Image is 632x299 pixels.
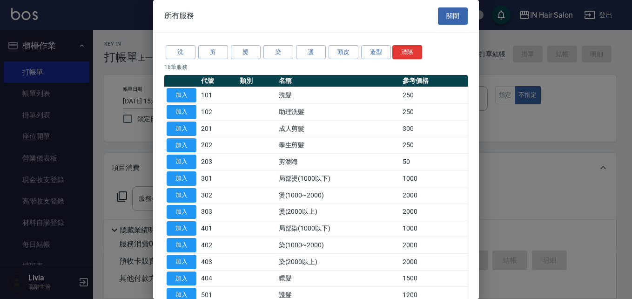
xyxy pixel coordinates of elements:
td: 250 [400,137,468,154]
td: 403 [199,253,237,270]
th: 代號 [199,75,237,87]
button: 加入 [167,88,196,102]
td: 學生剪髮 [276,137,401,154]
td: 300 [400,120,468,137]
td: 203 [199,154,237,170]
button: 清除 [392,45,422,60]
td: 染(1000~2000) [276,237,401,254]
td: 301 [199,170,237,187]
td: 250 [400,104,468,121]
button: 燙 [231,45,261,60]
td: 1000 [400,170,468,187]
span: 所有服務 [164,11,194,20]
button: 加入 [167,188,196,203]
td: 1000 [400,220,468,237]
button: 加入 [167,255,196,269]
td: 102 [199,104,237,121]
td: 50 [400,154,468,170]
button: 加入 [167,155,196,169]
button: 加入 [167,205,196,219]
th: 類別 [237,75,276,87]
td: 剪瀏海 [276,154,401,170]
td: 瞟髮 [276,270,401,287]
td: 2000 [400,237,468,254]
td: 302 [199,187,237,204]
button: 加入 [167,221,196,236]
p: 18 筆服務 [164,63,468,71]
td: 1500 [400,270,468,287]
td: 2000 [400,204,468,220]
button: 加入 [167,105,196,119]
button: 加入 [167,272,196,286]
button: 染 [263,45,293,60]
button: 加入 [167,238,196,252]
td: 燙(2000以上) [276,204,401,220]
td: 303 [199,204,237,220]
td: 2000 [400,253,468,270]
td: 燙(1000~2000) [276,187,401,204]
td: 2000 [400,187,468,204]
th: 名稱 [276,75,401,87]
button: 剪 [198,45,228,60]
td: 250 [400,87,468,104]
td: 201 [199,120,237,137]
button: 加入 [167,122,196,136]
button: 頭皮 [329,45,358,60]
button: 關閉 [438,7,468,25]
th: 參考價格 [400,75,468,87]
td: 成人剪髮 [276,120,401,137]
button: 洗 [166,45,195,60]
button: 加入 [167,138,196,153]
td: 染(2000以上) [276,253,401,270]
button: 造型 [361,45,391,60]
td: 101 [199,87,237,104]
button: 加入 [167,171,196,186]
td: 401 [199,220,237,237]
td: 局部染(1000以下) [276,220,401,237]
td: 402 [199,237,237,254]
td: 助理洗髮 [276,104,401,121]
td: 局部燙(1000以下) [276,170,401,187]
td: 202 [199,137,237,154]
td: 404 [199,270,237,287]
button: 護 [296,45,326,60]
td: 洗髮 [276,87,401,104]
